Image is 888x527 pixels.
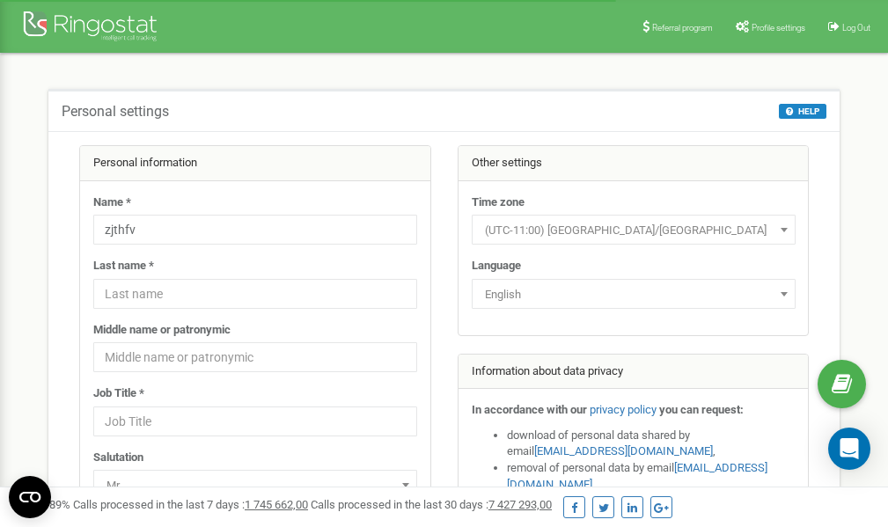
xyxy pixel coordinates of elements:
[590,403,657,416] a: privacy policy
[478,282,789,307] span: English
[93,385,144,402] label: Job Title *
[507,460,796,493] li: removal of personal data by email ,
[93,322,231,339] label: Middle name or patronymic
[842,23,870,33] span: Log Out
[472,194,525,211] label: Time zone
[507,428,796,460] li: download of personal data shared by email ,
[472,215,796,245] span: (UTC-11:00) Pacific/Midway
[659,403,744,416] strong: you can request:
[488,498,552,511] u: 7 427 293,00
[93,470,417,500] span: Mr.
[62,104,169,120] h5: Personal settings
[73,498,308,511] span: Calls processed in the last 7 days :
[93,450,143,466] label: Salutation
[93,194,131,211] label: Name *
[752,23,805,33] span: Profile settings
[99,473,411,498] span: Mr.
[9,476,51,518] button: Open CMP widget
[652,23,713,33] span: Referral program
[828,428,870,470] div: Open Intercom Messenger
[779,104,826,119] button: HELP
[93,406,417,436] input: Job Title
[459,355,809,390] div: Information about data privacy
[93,258,154,274] label: Last name *
[245,498,308,511] u: 1 745 662,00
[93,342,417,372] input: Middle name or patronymic
[472,279,796,309] span: English
[459,146,809,181] div: Other settings
[472,258,521,274] label: Language
[478,218,789,243] span: (UTC-11:00) Pacific/Midway
[472,403,587,416] strong: In accordance with our
[534,444,713,457] a: [EMAIL_ADDRESS][DOMAIN_NAME]
[93,215,417,245] input: Name
[93,279,417,309] input: Last name
[80,146,430,181] div: Personal information
[311,498,552,511] span: Calls processed in the last 30 days :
